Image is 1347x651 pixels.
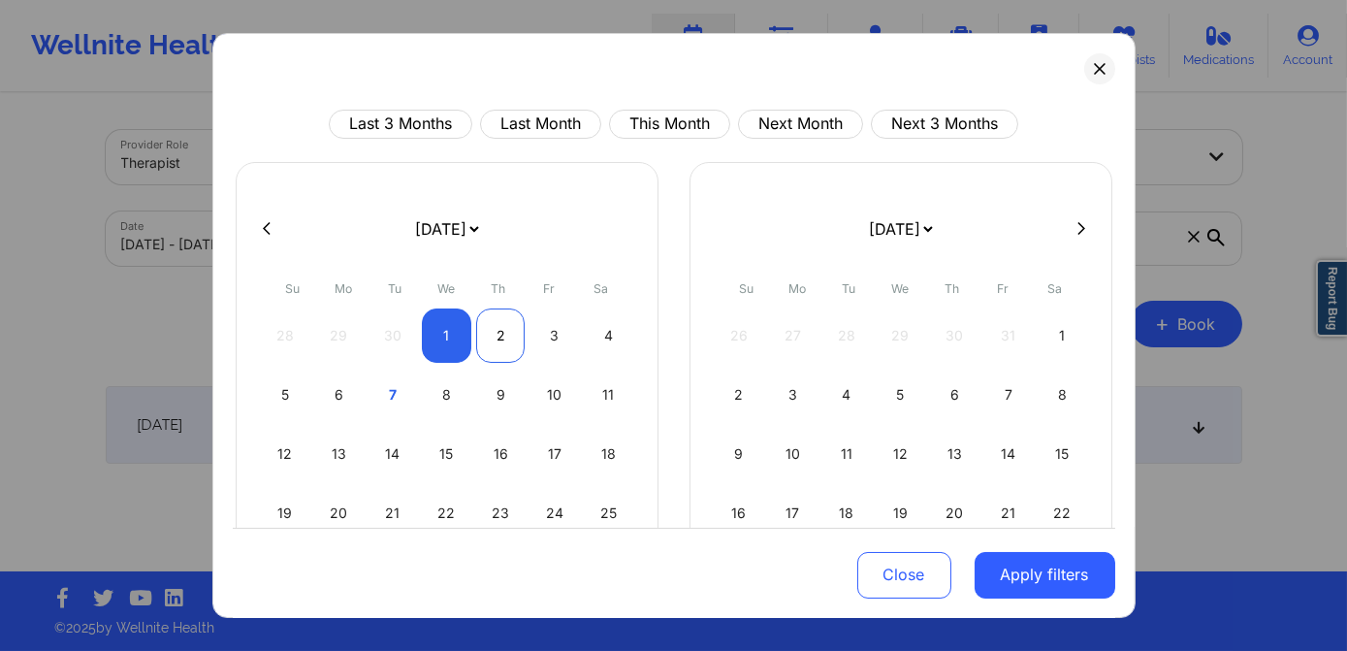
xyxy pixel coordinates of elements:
div: Mon Oct 13 2025 [314,427,364,481]
abbr: Friday [544,281,556,296]
div: Wed Nov 05 2025 [876,368,925,422]
div: Wed Nov 19 2025 [876,486,925,540]
abbr: Tuesday [389,281,402,296]
button: Next Month [738,110,863,139]
div: Sat Nov 01 2025 [1038,309,1087,363]
button: Apply filters [975,551,1115,598]
div: Mon Oct 06 2025 [314,368,364,422]
div: Thu Nov 20 2025 [930,486,979,540]
abbr: Sunday [285,281,300,296]
div: Tue Nov 04 2025 [822,368,872,422]
div: Sat Oct 04 2025 [584,309,633,363]
abbr: Monday [789,281,807,296]
button: Last Month [480,110,601,139]
div: Sat Oct 25 2025 [584,486,633,540]
abbr: Wednesday [892,281,910,296]
div: Mon Nov 10 2025 [768,427,818,481]
div: Mon Nov 17 2025 [768,486,818,540]
div: Thu Oct 16 2025 [476,427,526,481]
div: Tue Oct 14 2025 [369,427,418,481]
div: Fri Nov 07 2025 [983,368,1033,422]
abbr: Friday [998,281,1010,296]
abbr: Wednesday [438,281,456,296]
div: Sun Nov 09 2025 [715,427,764,481]
div: Tue Nov 18 2025 [822,486,872,540]
abbr: Monday [336,281,353,296]
div: Sun Nov 16 2025 [715,486,764,540]
abbr: Saturday [593,281,608,296]
button: Last 3 Months [329,110,472,139]
div: Fri Oct 10 2025 [529,368,579,422]
div: Tue Oct 21 2025 [369,486,418,540]
div: Thu Oct 23 2025 [476,486,526,540]
div: Sat Nov 22 2025 [1038,486,1087,540]
div: Thu Oct 02 2025 [476,309,526,363]
div: Thu Nov 13 2025 [930,427,979,481]
div: Thu Oct 09 2025 [476,368,526,422]
div: Wed Oct 08 2025 [422,368,471,422]
abbr: Thursday [945,281,959,296]
abbr: Tuesday [843,281,856,296]
div: Sun Oct 12 2025 [261,427,310,481]
div: Sun Oct 05 2025 [261,368,310,422]
div: Mon Nov 03 2025 [768,368,818,422]
abbr: Sunday [739,281,754,296]
div: Sat Oct 18 2025 [584,427,633,481]
div: Fri Nov 14 2025 [983,427,1033,481]
div: Sat Nov 08 2025 [1038,368,1087,422]
button: Close [857,551,951,598]
abbr: Saturday [1047,281,1062,296]
div: Wed Oct 01 2025 [422,309,471,363]
div: Tue Nov 11 2025 [822,427,872,481]
div: Wed Oct 15 2025 [422,427,471,481]
div: Fri Oct 24 2025 [529,486,579,540]
div: Fri Oct 03 2025 [529,309,579,363]
div: Sun Nov 02 2025 [715,368,764,422]
div: Sat Nov 15 2025 [1038,427,1087,481]
button: This Month [609,110,730,139]
div: Wed Nov 12 2025 [876,427,925,481]
div: Sat Oct 11 2025 [584,368,633,422]
div: Fri Nov 21 2025 [983,486,1033,540]
abbr: Thursday [491,281,505,296]
div: Wed Oct 22 2025 [422,486,471,540]
div: Tue Oct 07 2025 [369,368,418,422]
div: Fri Oct 17 2025 [529,427,579,481]
div: Thu Nov 06 2025 [930,368,979,422]
button: Next 3 Months [871,110,1018,139]
div: Mon Oct 20 2025 [314,486,364,540]
div: Sun Oct 19 2025 [261,486,310,540]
